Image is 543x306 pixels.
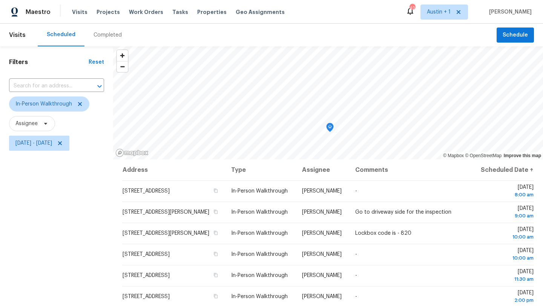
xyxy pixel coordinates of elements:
[9,80,83,92] input: Search for an address...
[123,231,209,236] span: [STREET_ADDRESS][PERSON_NAME]
[94,31,122,39] div: Completed
[231,231,288,236] span: In-Person Walkthrough
[236,8,285,16] span: Geo Assignments
[231,188,288,194] span: In-Person Walkthrough
[197,8,227,16] span: Properties
[355,294,357,299] span: -
[503,31,528,40] span: Schedule
[465,153,502,158] a: OpenStreetMap
[212,208,219,215] button: Copy Address
[479,227,534,241] span: [DATE]
[302,231,342,236] span: [PERSON_NAME]
[115,148,149,157] a: Mapbox homepage
[355,188,357,194] span: -
[123,294,170,299] span: [STREET_ADDRESS]
[123,188,170,194] span: [STREET_ADDRESS]
[479,275,534,283] div: 11:30 am
[225,159,296,181] th: Type
[355,210,451,215] span: Go to driveway side for the inspection
[302,188,342,194] span: [PERSON_NAME]
[117,61,128,72] button: Zoom out
[355,252,357,257] span: -
[89,58,104,66] div: Reset
[479,191,534,199] div: 8:00 am
[349,159,473,181] th: Comments
[479,297,534,304] div: 2:00 pm
[504,153,541,158] a: Improve this map
[212,272,219,278] button: Copy Address
[479,248,534,262] span: [DATE]
[427,8,451,16] span: Austin + 1
[302,252,342,257] span: [PERSON_NAME]
[410,5,415,12] div: 42
[15,100,72,108] span: In-Person Walkthrough
[113,46,543,159] canvas: Map
[212,293,219,300] button: Copy Address
[497,28,534,43] button: Schedule
[97,8,120,16] span: Projects
[479,290,534,304] span: [DATE]
[212,229,219,236] button: Copy Address
[123,252,170,257] span: [STREET_ADDRESS]
[122,159,225,181] th: Address
[302,273,342,278] span: [PERSON_NAME]
[47,31,75,38] div: Scheduled
[355,231,411,236] span: Lockbox code is - 820
[26,8,51,16] span: Maestro
[117,50,128,61] button: Zoom in
[479,254,534,262] div: 10:00 am
[231,210,288,215] span: In-Person Walkthrough
[212,251,219,257] button: Copy Address
[9,58,89,66] h1: Filters
[212,187,219,194] button: Copy Address
[443,153,464,158] a: Mapbox
[479,185,534,199] span: [DATE]
[15,120,38,127] span: Assignee
[129,8,163,16] span: Work Orders
[302,210,342,215] span: [PERSON_NAME]
[231,252,288,257] span: In-Person Walkthrough
[231,273,288,278] span: In-Person Walkthrough
[94,81,105,92] button: Open
[296,159,349,181] th: Assignee
[15,139,52,147] span: [DATE] - [DATE]
[479,269,534,283] span: [DATE]
[486,8,532,16] span: [PERSON_NAME]
[479,233,534,241] div: 10:00 am
[231,294,288,299] span: In-Person Walkthrough
[123,273,170,278] span: [STREET_ADDRESS]
[9,27,26,43] span: Visits
[473,159,534,181] th: Scheduled Date ↑
[479,206,534,220] span: [DATE]
[72,8,87,16] span: Visits
[326,123,334,135] div: Map marker
[123,210,209,215] span: [STREET_ADDRESS][PERSON_NAME]
[479,212,534,220] div: 9:00 am
[172,9,188,15] span: Tasks
[302,294,342,299] span: [PERSON_NAME]
[355,273,357,278] span: -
